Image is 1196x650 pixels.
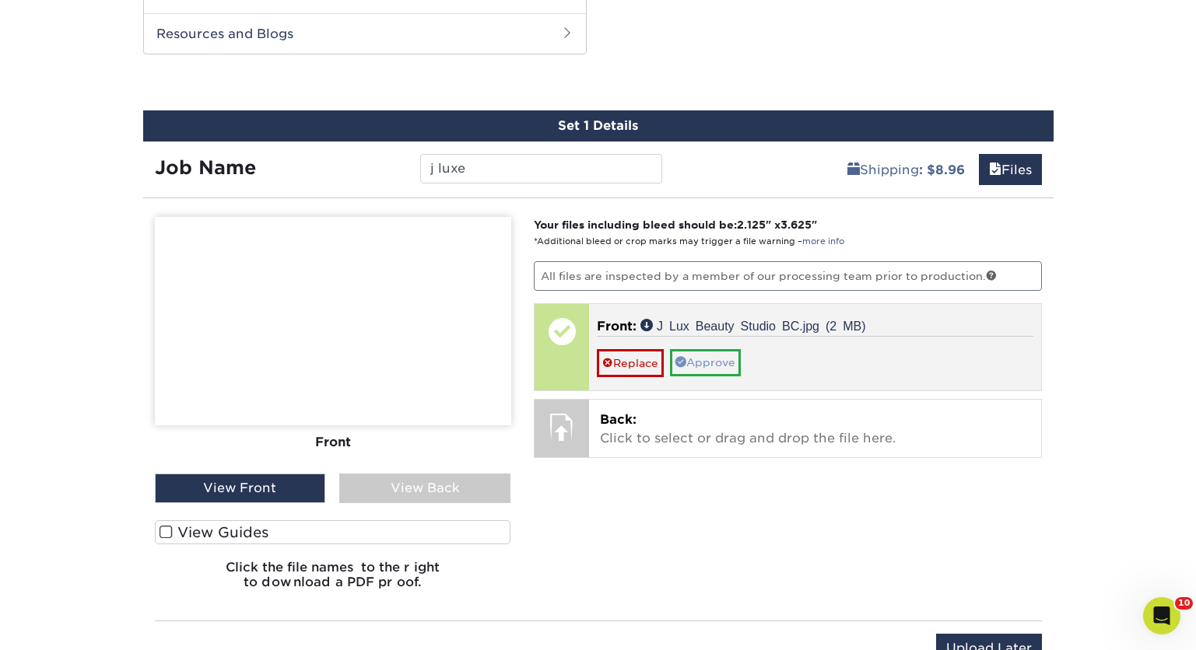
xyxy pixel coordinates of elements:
a: Shipping: $8.96 [837,154,975,185]
h2: Resources and Blogs [144,13,586,54]
label: View Guides [155,520,511,544]
a: J Lux Beauty Studio BC.jpg (2 MB) [640,319,866,331]
span: 2.125 [737,218,766,231]
span: Front: [597,319,637,334]
span: shipping [847,162,860,177]
span: 3.625 [780,218,812,231]
strong: Your files including bleed should be: " x " [534,218,817,231]
input: Enter a job name [420,154,662,183]
div: Set 1 Details [143,110,1054,142]
strong: Job Name [155,156,256,179]
iframe: Intercom live chat [1143,597,1180,634]
a: Replace [597,349,664,376]
p: Click to select or drag and drop the file here. [600,411,1030,448]
div: View Back [339,474,510,503]
span: Back: [600,412,637,427]
div: View Front [155,474,326,503]
p: All files are inspected by a member of our processing team prior to production. [534,261,1042,291]
a: Approve [670,349,741,376]
span: 10 [1175,597,1193,610]
a: Files [979,154,1042,185]
b: : $8.96 [919,162,965,177]
h6: Click the file names to the right to download a PDF proof. [155,560,511,602]
div: Front [155,425,511,460]
span: files [989,162,1001,177]
small: *Additional bleed or crop marks may trigger a file warning – [534,236,844,246]
a: more info [802,236,844,246]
